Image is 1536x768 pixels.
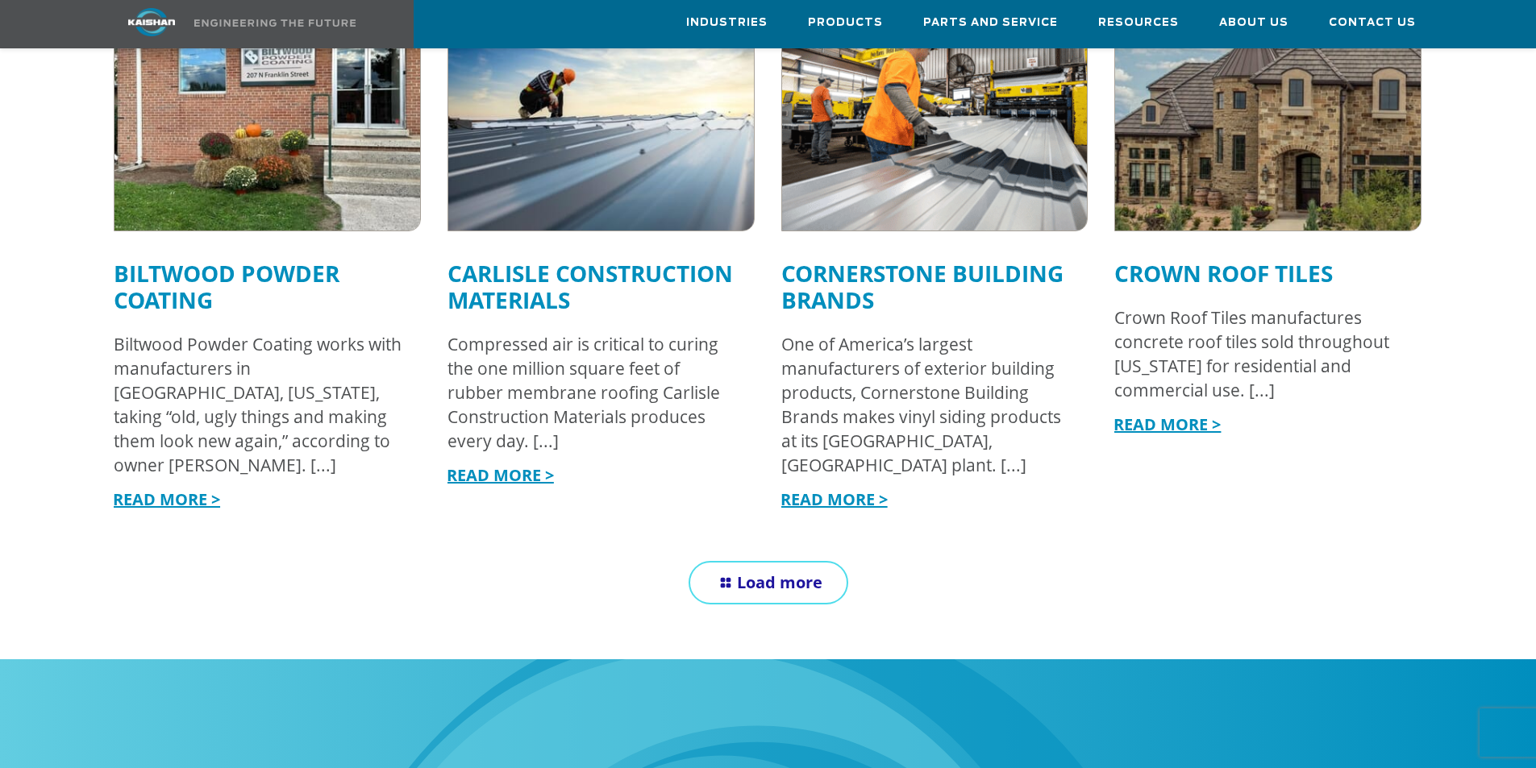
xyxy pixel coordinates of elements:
[781,332,1072,477] div: One of America’s largest manufacturers of exterior building products, Cornerstone Building Brands...
[113,488,220,510] a: READ MORE >
[923,1,1058,44] a: Parts and Service
[923,14,1058,32] span: Parts and Service
[114,332,405,477] div: Biltwood Powder Coating works with manufacturers in [GEOGRAPHIC_DATA], [US_STATE], taking “old, u...
[808,14,883,32] span: Products
[91,8,212,36] img: kaishan logo
[1329,1,1416,44] a: Contact Us
[1098,14,1179,32] span: Resources
[808,1,883,44] a: Products
[686,14,768,32] span: Industries
[686,1,768,44] a: Industries
[447,258,733,315] a: Carlisle Construction Materials
[447,464,554,486] a: READ MORE >
[114,258,339,315] a: Biltwood Powder Coating
[689,561,848,604] a: Load more
[737,571,822,593] span: Load more
[447,332,739,453] div: Compressed air is critical to curing the one million square feet of rubber membrane roofing Carli...
[194,19,356,27] img: Engineering the future
[1219,1,1288,44] a: About Us
[1219,14,1288,32] span: About Us
[780,488,888,510] a: READ MORE >
[1114,305,1405,402] div: Crown Roof Tiles manufactures concrete roof tiles sold throughout [US_STATE] for residential and ...
[1098,1,1179,44] a: Resources
[1114,258,1333,289] a: Crown Roof Tiles
[1113,413,1221,435] a: READ MORE >
[781,258,1064,315] a: Cornerstone Building Brands
[1329,14,1416,32] span: Contact Us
